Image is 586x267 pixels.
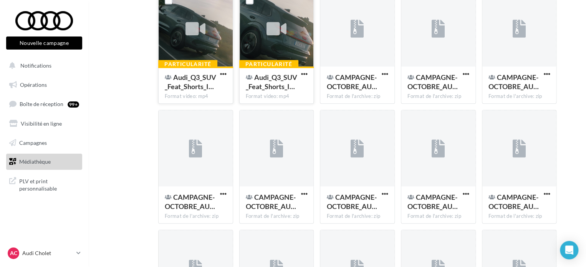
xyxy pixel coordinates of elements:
[488,93,550,100] div: Format de l'archive: zip
[326,193,377,211] span: CAMPAGNE-OCTOBRE_AUDI-BUSINESS_NOUVELLE-Q3-E-HYBRID_POSTLINK-HORIZONTAL-1200x628_LINKEDIN
[239,60,298,68] div: Particularité
[488,193,539,211] span: CAMPAGNE-OCTOBRE_AUDI-BUSINESS_NOUVELLE-Q3-E-HYBRID_POSTLINK-VERTICAL-628x1200_LINKEDIN
[246,73,297,91] span: Audi_Q3_SUV_Feat_Shorts_Int_Design_15s_9x16_EN_clean.mov_1
[165,193,215,211] span: CAMPAGNE-OCTOBRE_AUDI-BUSINESS_NOUVELLE-Q3-E-HYBRID_POSTLINK-CARRE-1080x1080_META
[165,93,227,100] div: Format video: mp4
[68,101,79,108] div: 99+
[407,73,458,91] span: CAMPAGNE-OCTOBRE_AUDI-BUSINESS_NOUVELLE-Q3-E-HYBRID_CARROUSEL-CARRE-1080x1080_META
[407,93,469,100] div: Format de l'archive: zip
[22,249,73,257] p: Audi Cholet
[5,96,84,112] a: Boîte de réception99+
[19,176,79,192] span: PLV et print personnalisable
[5,116,84,132] a: Visibilité en ligne
[5,77,84,93] a: Opérations
[158,60,217,68] div: Particularité
[407,193,458,211] span: CAMPAGNE-OCTOBRE_AUDI-BUSINESS_NOUVELLE-Q3-E-HYBRID_POSTLINK-VERTICAL-1080x1920_META
[5,58,81,74] button: Notifications
[326,73,377,91] span: CAMPAGNE-OCTOBRE_AUDI-BUSINESS_NOUVELLE-Q3-E-HYBRID_CARROUSEL-CARRE-1080x1080_LINKEDIN
[5,173,84,196] a: PLV et print personnalisable
[5,154,84,170] a: Médiathèque
[19,139,47,146] span: Campagnes
[165,73,216,91] span: Audi_Q3_SUV_Feat_Shorts_Int_Design_15s_4x5_EN_clean.mov_1
[246,193,296,211] span: CAMPAGNE-OCTOBRE_AUDI-BUSINESS_NOUVELLE-Q3-E-HYBRID_POSTLINK-CARRE-1200x1200_LINKEDIN
[326,213,388,220] div: Format de l'archive: zip
[10,249,17,257] span: AC
[6,36,82,50] button: Nouvelle campagne
[488,213,550,220] div: Format de l'archive: zip
[5,135,84,151] a: Campagnes
[488,73,539,91] span: CAMPAGNE-OCTOBRE_AUDI-BUSINESS_NOUVELLE-Q3-E-HYBRID_CARROUSEL-VERTICAL-1080x1920_META
[6,246,82,260] a: AC Audi Cholet
[20,62,51,69] span: Notifications
[19,158,51,165] span: Médiathèque
[20,101,63,107] span: Boîte de réception
[165,213,227,220] div: Format de l'archive: zip
[560,241,578,259] div: Open Intercom Messenger
[326,93,388,100] div: Format de l'archive: zip
[246,93,308,100] div: Format video: mp4
[21,120,62,127] span: Visibilité en ligne
[246,213,308,220] div: Format de l'archive: zip
[407,213,469,220] div: Format de l'archive: zip
[20,81,47,88] span: Opérations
